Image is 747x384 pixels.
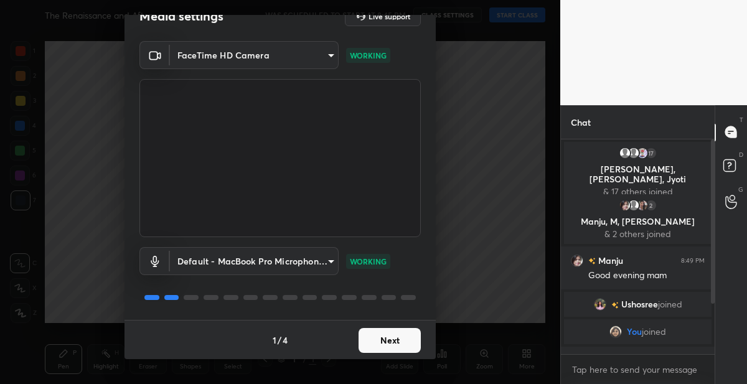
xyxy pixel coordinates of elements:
[588,269,705,282] div: Good evening mam
[621,299,658,309] span: Ushosree
[350,50,387,61] p: WORKING
[738,185,743,194] p: G
[571,254,583,266] img: 3
[594,298,606,311] img: b29b8de85db24a43ad6f8f24ba3f1e54.jpg
[359,328,421,353] button: Next
[740,115,743,124] p: T
[611,301,619,308] img: no-rating-badge.077c3623.svg
[627,147,640,159] img: default.png
[139,8,223,24] h2: Media settings
[609,325,622,338] img: a7ac6fe6eda44e07ab3709a94de7a6bd.jpg
[571,187,704,197] p: & 17 others joined
[627,199,640,212] img: default.png
[627,327,642,337] span: You
[278,334,281,347] h4: /
[658,299,682,309] span: joined
[739,150,743,159] p: D
[350,256,387,267] p: WORKING
[636,147,649,159] img: 3
[369,12,410,20] h5: Live support
[681,256,705,264] div: 8:49 PM
[571,229,704,239] p: & 2 others joined
[642,327,666,337] span: joined
[170,41,339,69] div: FaceTime HD Camera
[588,258,596,265] img: no-rating-badge.077c3623.svg
[619,199,631,212] img: 3
[283,334,288,347] h4: 4
[571,217,704,227] p: Manju, M, [PERSON_NAME]
[571,164,704,184] p: [PERSON_NAME], [PERSON_NAME], Jyoti
[273,334,276,347] h4: 1
[170,247,339,275] div: FaceTime HD Camera
[645,199,657,212] div: 2
[561,139,715,355] div: grid
[645,147,657,159] div: 17
[596,254,623,267] h6: Manju
[561,106,601,139] p: Chat
[636,199,649,212] img: 49f0c59ed4b64defabbbc7342438338f.jpg
[619,147,631,159] img: default.png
